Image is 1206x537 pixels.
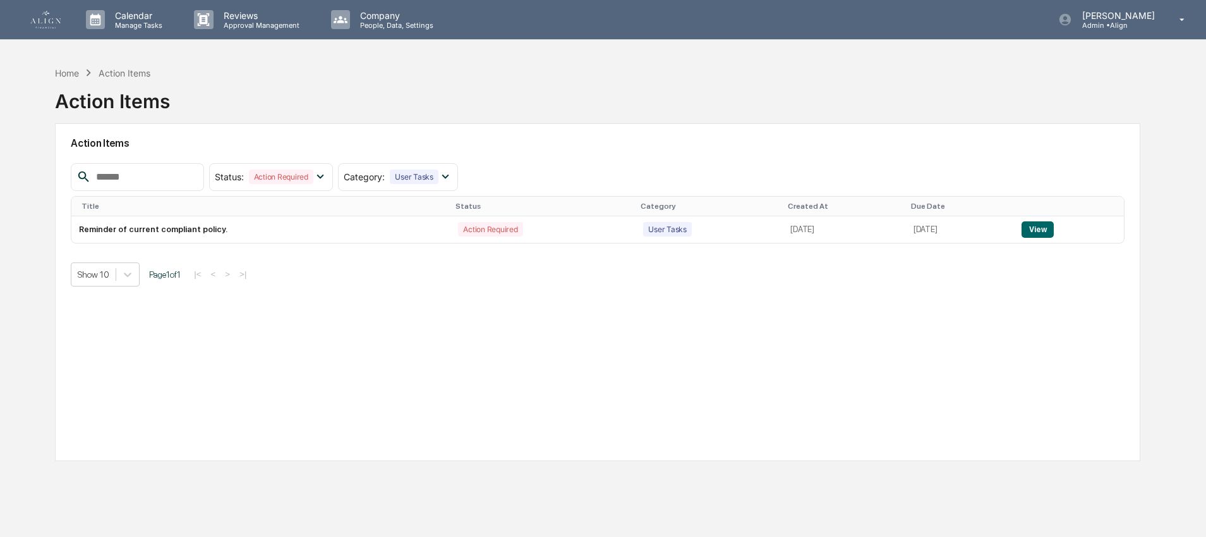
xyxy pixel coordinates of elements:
[221,269,234,280] button: >
[55,80,170,113] div: Action Items
[81,202,445,211] div: Title
[1072,10,1161,21] p: [PERSON_NAME]
[236,269,250,280] button: >|
[458,222,522,237] div: Action Required
[99,68,150,78] div: Action Items
[455,202,630,211] div: Status
[1072,21,1161,30] p: Admin • Align
[30,11,61,28] img: logo
[350,10,440,21] p: Company
[214,10,306,21] p: Reviews
[105,21,169,30] p: Manage Tasks
[390,170,438,184] div: User Tasks
[214,21,306,30] p: Approval Management
[350,21,440,30] p: People, Data, Settings
[149,269,181,280] span: Page 1 of 1
[643,222,692,237] div: User Tasks
[190,269,205,280] button: |<
[215,171,244,182] span: Status :
[788,202,901,211] div: Created At
[55,68,79,78] div: Home
[249,170,313,184] div: Action Required
[911,202,1009,211] div: Due Date
[105,10,169,21] p: Calendar
[207,269,220,280] button: <
[1022,225,1054,234] a: View
[344,171,385,182] span: Category :
[71,216,450,243] td: Reminder of current compliant policy.
[641,202,778,211] div: Category
[1022,221,1054,238] button: View
[783,216,906,243] td: [DATE]
[71,137,1125,149] h2: Action Items
[906,216,1014,243] td: [DATE]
